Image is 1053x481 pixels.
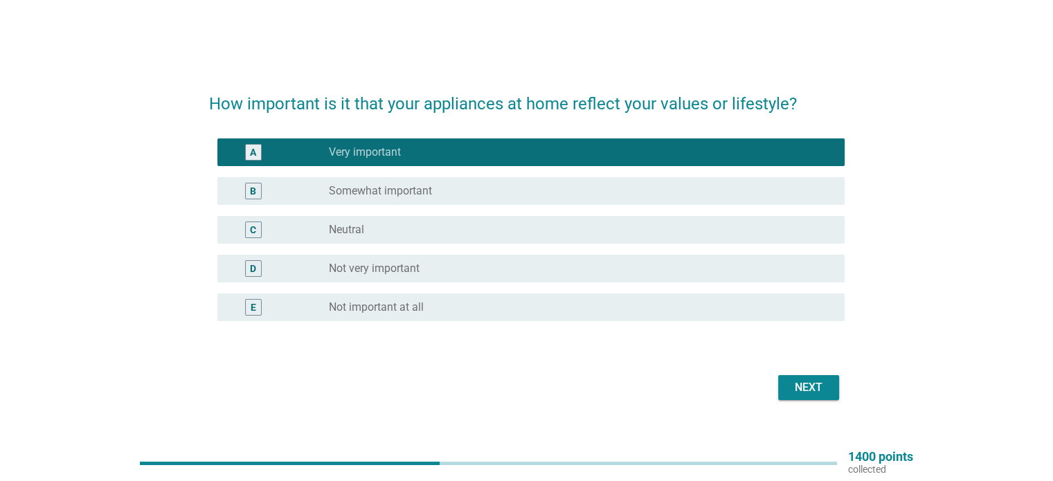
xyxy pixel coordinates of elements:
p: collected [848,463,913,475]
label: Not important at all [329,300,424,314]
label: Neutral [329,223,364,237]
label: Somewhat important [329,184,432,198]
div: E [251,300,256,314]
h2: How important is it that your appliances at home reflect your values or lifestyle? [209,78,845,116]
div: B [250,183,256,198]
div: C [250,222,256,237]
label: Not very important [329,262,420,275]
label: Very important [329,145,401,159]
div: D [250,261,256,275]
div: A [250,145,256,159]
div: Next [789,379,828,396]
button: Next [778,375,839,400]
p: 1400 points [848,451,913,463]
